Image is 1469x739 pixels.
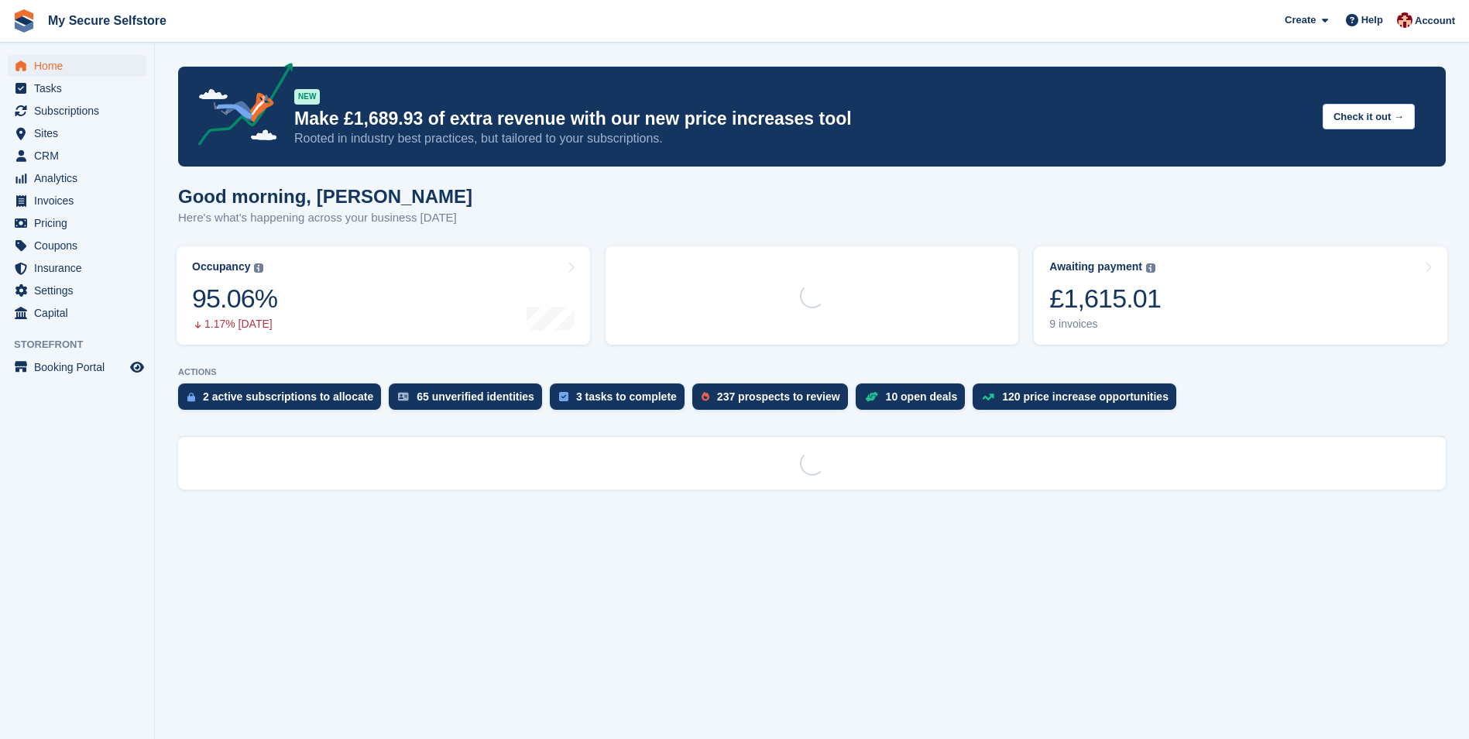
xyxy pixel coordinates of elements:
[34,122,127,144] span: Sites
[576,390,677,403] div: 3 tasks to complete
[8,356,146,378] a: menu
[192,318,277,331] div: 1.17% [DATE]
[1146,263,1155,273] img: icon-info-grey-7440780725fd019a000dd9b08b2336e03edf1995a4989e88bcd33f0948082b44.svg
[177,246,590,345] a: Occupancy 95.06% 1.17% [DATE]
[717,390,840,403] div: 237 prospects to review
[185,63,293,151] img: price-adjustments-announcement-icon-8257ccfd72463d97f412b2fc003d46551f7dbcb40ab6d574587a9cd5c0d94...
[1397,12,1412,28] img: Laura Oldroyd
[389,383,550,418] a: 65 unverified identities
[8,100,146,122] a: menu
[1323,104,1415,129] button: Check it out →
[34,235,127,256] span: Coupons
[886,390,958,403] div: 10 open deals
[982,394,994,400] img: price_increase_opportunities-93ffe204e8149a01c8c9dc8f82e8f89637d9d84a8eef4429ea346261dce0b2c0.svg
[8,235,146,256] a: menu
[294,108,1310,130] p: Make £1,689.93 of extra revenue with our new price increases tool
[8,167,146,189] a: menu
[417,390,534,403] div: 65 unverified identities
[12,9,36,33] img: stora-icon-8386f47178a22dfd0bd8f6a31ec36ba5ce8667c1dd55bd0f319d3a0aa187defe.svg
[865,391,878,402] img: deal-1b604bf984904fb50ccaf53a9ad4b4a5d6e5aea283cecdc64d6e3604feb123c2.svg
[1049,318,1161,331] div: 9 invoices
[1049,260,1142,273] div: Awaiting payment
[550,383,692,418] a: 3 tasks to complete
[8,257,146,279] a: menu
[178,186,472,207] h1: Good morning, [PERSON_NAME]
[128,358,146,376] a: Preview store
[192,283,277,315] div: 95.06%
[34,356,127,378] span: Booking Portal
[294,89,320,105] div: NEW
[1415,13,1455,29] span: Account
[34,257,127,279] span: Insurance
[203,390,373,403] div: 2 active subscriptions to allocate
[34,145,127,167] span: CRM
[178,383,389,418] a: 2 active subscriptions to allocate
[187,392,195,402] img: active_subscription_to_allocate_icon-d502201f5373d7db506a760aba3b589e785aa758c864c3986d89f69b8ff3...
[34,167,127,189] span: Analytics
[34,212,127,234] span: Pricing
[14,337,154,352] span: Storefront
[34,190,127,211] span: Invoices
[34,55,127,77] span: Home
[559,392,568,401] img: task-75834270c22a3079a89374b754ae025e5fb1db73e45f91037f5363f120a921f8.svg
[8,145,146,167] a: menu
[34,280,127,301] span: Settings
[192,260,250,273] div: Occupancy
[8,212,146,234] a: menu
[8,280,146,301] a: menu
[1049,283,1161,315] div: £1,615.01
[178,367,1446,377] p: ACTIONS
[8,77,146,99] a: menu
[856,383,973,418] a: 10 open deals
[34,100,127,122] span: Subscriptions
[1002,390,1169,403] div: 120 price increase opportunities
[8,190,146,211] a: menu
[1361,12,1383,28] span: Help
[1034,246,1447,345] a: Awaiting payment £1,615.01 9 invoices
[34,77,127,99] span: Tasks
[294,130,1310,147] p: Rooted in industry best practices, but tailored to your subscriptions.
[1285,12,1316,28] span: Create
[8,55,146,77] a: menu
[178,209,472,227] p: Here's what's happening across your business [DATE]
[398,392,409,401] img: verify_identity-adf6edd0f0f0b5bbfe63781bf79b02c33cf7c696d77639b501bdc392416b5a36.svg
[42,8,173,33] a: My Secure Selfstore
[254,263,263,273] img: icon-info-grey-7440780725fd019a000dd9b08b2336e03edf1995a4989e88bcd33f0948082b44.svg
[702,392,709,401] img: prospect-51fa495bee0391a8d652442698ab0144808aea92771e9ea1ae160a38d050c398.svg
[8,302,146,324] a: menu
[692,383,856,418] a: 237 prospects to review
[973,383,1184,418] a: 120 price increase opportunities
[8,122,146,144] a: menu
[34,302,127,324] span: Capital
